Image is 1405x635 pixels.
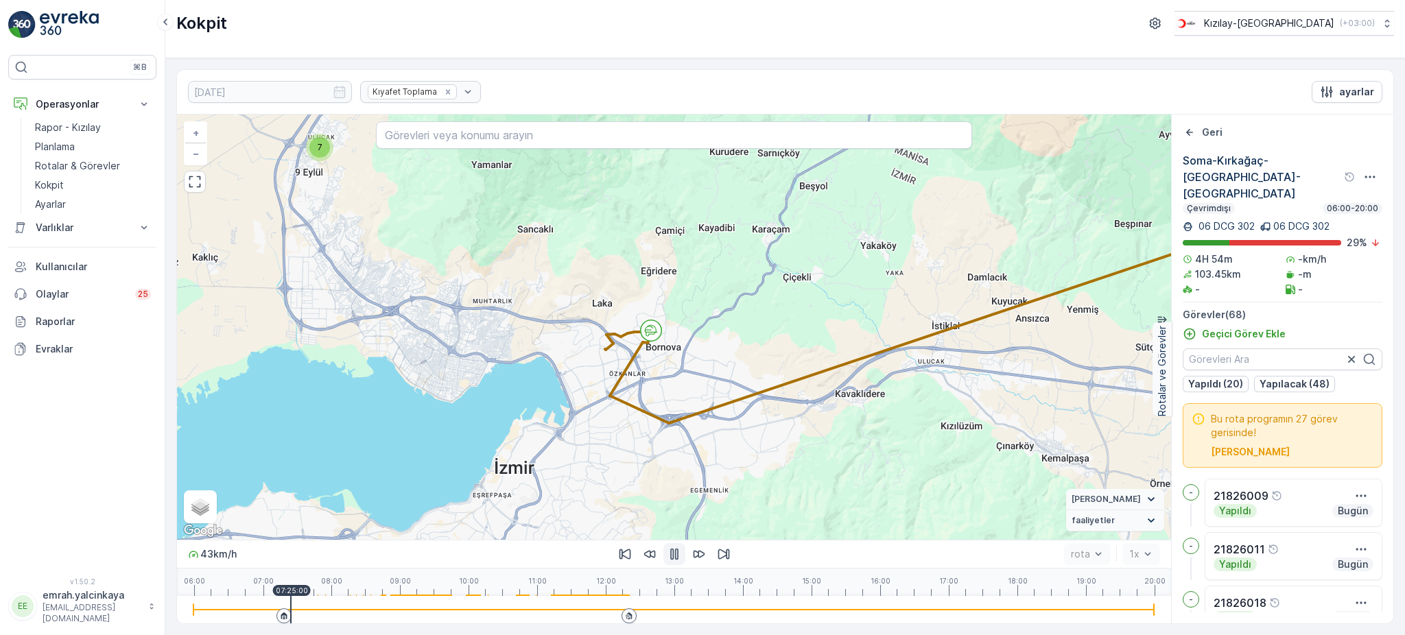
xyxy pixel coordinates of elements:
[528,577,547,585] p: 11:00
[1214,488,1268,504] p: 21826009
[29,137,156,156] a: Planlama
[1218,611,1253,625] p: Yapıldı
[1347,236,1367,250] p: 29 %
[1189,594,1193,605] p: -
[1183,308,1382,322] p: Görevler ( 68 )
[1204,16,1334,30] p: Kızılay-[GEOGRAPHIC_DATA]
[1269,597,1280,608] div: Yardım Araç İkonu
[35,159,120,173] p: Rotalar & Görevler
[1340,18,1375,29] p: ( +03:00 )
[133,62,147,73] p: ⌘B
[180,522,226,540] a: Bu bölgeyi Google Haritalar'da açın (yeni pencerede açılır)
[276,586,308,595] p: 07:25:00
[1214,541,1265,558] p: 21826011
[1218,558,1253,571] p: Yapıldı
[35,121,101,134] p: Rapor - Kızılay
[1271,490,1282,501] div: Yardım Araç İkonu
[8,214,156,241] button: Varlıklar
[1202,125,1223,139] p: Geri
[176,12,227,34] p: Kokpit
[193,127,199,139] span: +
[1188,377,1243,391] p: Yapıldı (20)
[1183,348,1382,370] input: Görevleri Ara
[1183,125,1223,139] a: Geri
[1072,494,1141,505] span: [PERSON_NAME]
[8,588,156,624] button: EEemrah.yalcinkaya[EMAIL_ADDRESS][DOMAIN_NAME]
[8,11,36,38] img: logo
[1325,203,1380,214] p: 06:00-20:00
[1312,81,1382,103] button: ayarlar
[306,134,333,161] div: 7
[138,289,148,300] p: 25
[871,577,890,585] p: 16:00
[665,577,684,585] p: 13:00
[185,143,206,164] a: Uzaklaştır
[1202,327,1286,341] p: Geçici Görev Ekle
[1254,376,1335,392] button: Yapılacak (48)
[1211,445,1290,459] p: [PERSON_NAME]
[1155,326,1169,416] p: Rotalar ve Görevler
[1076,577,1096,585] p: 19:00
[376,121,972,149] input: Görevleri veya konumu arayın
[180,522,226,540] img: Google
[1066,489,1164,510] summary: [PERSON_NAME]
[1336,611,1369,625] p: Bugün
[802,577,821,585] p: 15:00
[36,221,129,235] p: Varlıklar
[36,342,151,356] p: Evraklar
[1183,152,1341,202] p: Soma-Kırkağaç-[GEOGRAPHIC_DATA]-[GEOGRAPHIC_DATA]
[1183,327,1286,341] a: Geçici Görev Ekle
[29,118,156,137] a: Rapor - Kızılay
[318,142,322,152] span: 7
[733,577,753,585] p: 14:00
[36,287,127,301] p: Olaylar
[1268,544,1279,555] div: Yardım Araç İkonu
[184,577,205,585] p: 06:00
[36,315,151,328] p: Raporlar
[1174,16,1199,31] img: k%C4%B1z%C4%B1lay_jywRncg.png
[1072,515,1115,526] span: faaliyetler
[939,577,958,585] p: 17:00
[1008,577,1028,585] p: 18:00
[1211,445,1290,459] button: Riskli Görevleri Seçin
[1195,283,1200,296] p: -
[1336,504,1369,518] p: Bugün
[1336,558,1369,571] p: Bugün
[1195,252,1233,266] p: 4H 54m
[36,97,129,111] p: Operasyonlar
[43,602,141,624] p: [EMAIL_ADDRESS][DOMAIN_NAME]
[1218,504,1253,518] p: Yapıldı
[1174,11,1394,36] button: Kızılay-[GEOGRAPHIC_DATA](+03:00)
[1211,412,1373,440] span: Bu rota programın 27 görev gerisinde!
[1339,85,1374,99] p: ayarlar
[12,595,34,617] div: EE
[321,577,342,585] p: 08:00
[29,195,156,214] a: Ayarlar
[185,492,215,522] a: Layers
[8,280,156,308] a: Olaylar25
[43,588,141,602] p: emrah.yalcinkaya
[1185,203,1232,214] p: Çevrimdışı
[8,577,156,586] span: v 1.50.2
[1214,595,1266,611] p: 21826018
[200,547,237,561] p: 43 km/h
[29,176,156,195] a: Kokpit
[1189,487,1193,498] p: -
[8,308,156,335] a: Raporlar
[8,91,156,118] button: Operasyonlar
[188,81,352,103] input: dd/mm/yyyy
[1195,267,1241,281] p: 103.45km
[1298,267,1312,281] p: -m
[193,147,200,159] span: −
[29,156,156,176] a: Rotalar & Görevler
[35,140,75,154] p: Planlama
[596,577,616,585] p: 12:00
[459,577,479,585] p: 10:00
[1196,219,1255,233] p: 06 DCG 302
[1344,171,1355,182] div: Yardım Araç İkonu
[185,123,206,143] a: Yakınlaştır
[40,11,99,38] img: logo_light-DOdMpM7g.png
[1260,377,1330,391] p: Yapılacak (48)
[1298,283,1303,296] p: -
[1298,252,1326,266] p: -km/h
